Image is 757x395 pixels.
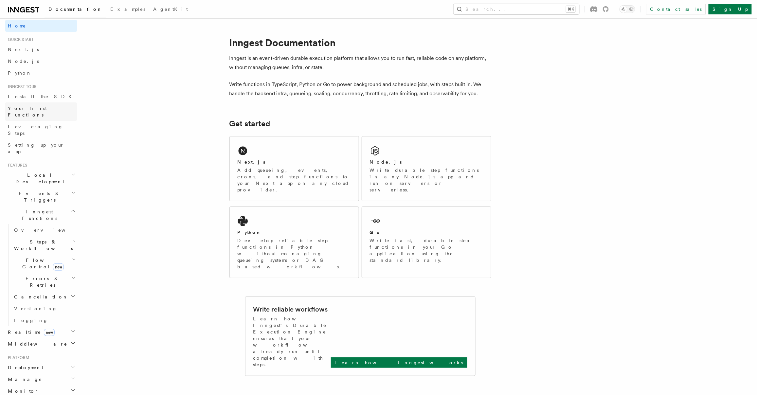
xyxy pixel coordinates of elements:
button: Manage [5,373,77,385]
p: Learn how Inngest's Durable Execution Engine ensures that your workflow already run until complet... [253,315,331,368]
span: Setting up your app [8,142,64,154]
span: Middleware [5,341,67,347]
span: Versioning [14,306,57,311]
button: Realtimenew [5,326,77,338]
span: new [53,263,64,271]
span: Manage [5,376,42,383]
span: Install the SDK [8,94,76,99]
a: Node.jsWrite durable step functions in any Node.js app and run on servers or serverless. [362,136,491,201]
button: Inngest Functions [5,206,77,224]
span: Platform [5,355,29,360]
a: Home [5,20,77,32]
button: Cancellation [11,291,77,303]
h2: Next.js [238,159,266,165]
span: new [44,329,55,336]
a: Learn how Inngest works [331,357,467,368]
button: Toggle dark mode [620,5,635,13]
span: Errors & Retries [11,275,71,288]
a: Leveraging Steps [5,121,77,139]
a: Contact sales [646,4,706,14]
a: Install the SDK [5,91,77,102]
span: Next.js [8,47,39,52]
a: AgentKit [149,2,192,18]
a: Sign Up [709,4,752,14]
h2: Go [370,229,382,236]
span: Overview [14,227,81,233]
span: Inngest Functions [5,208,71,222]
button: Search...⌘K [454,4,579,14]
span: Logging [14,318,48,323]
p: Learn how Inngest works [335,359,463,366]
a: Logging [11,314,77,326]
span: Leveraging Steps [8,124,63,136]
a: Next.jsAdd queueing, events, crons, and step functions to your Next app on any cloud provider. [229,136,359,201]
a: GoWrite fast, durable step functions in your Go application using the standard library. [362,206,491,278]
a: Versioning [11,303,77,314]
span: Your first Functions [8,106,47,117]
p: Inngest is an event-driven durable execution platform that allows you to run fast, reliable code ... [229,54,491,72]
button: Errors & Retries [11,273,77,291]
a: Your first Functions [5,102,77,121]
a: Get started [229,119,270,128]
button: Middleware [5,338,77,350]
button: Events & Triggers [5,188,77,206]
span: Flow Control [11,257,72,270]
button: Steps & Workflows [11,236,77,254]
span: Home [8,23,26,29]
span: Node.js [8,59,39,64]
p: Write functions in TypeScript, Python or Go to power background and scheduled jobs, with steps bu... [229,80,491,98]
p: Develop reliable step functions in Python without managing queueing systems or DAG based workflows. [238,237,351,270]
a: Overview [11,224,77,236]
span: Steps & Workflows [11,239,73,252]
a: Python [5,67,77,79]
a: Setting up your app [5,139,77,157]
span: Features [5,163,27,168]
span: Monitor [5,388,39,394]
a: Node.js [5,55,77,67]
span: Events & Triggers [5,190,71,203]
span: Quick start [5,37,34,42]
a: Next.js [5,44,77,55]
span: Cancellation [11,294,68,300]
span: Inngest tour [5,84,37,89]
p: Add queueing, events, crons, and step functions to your Next app on any cloud provider. [238,167,351,193]
span: Deployment [5,364,43,371]
button: Local Development [5,169,77,188]
h2: Write reliable workflows [253,305,328,314]
span: Local Development [5,172,71,185]
a: Documentation [45,2,106,18]
h1: Inngest Documentation [229,37,491,48]
p: Write durable step functions in any Node.js app and run on servers or serverless. [370,167,483,193]
span: AgentKit [153,7,188,12]
button: Flow Controlnew [11,254,77,273]
span: Realtime [5,329,55,335]
h2: Node.js [370,159,402,165]
span: Python [8,70,32,76]
span: Documentation [48,7,102,12]
a: Examples [106,2,149,18]
h2: Python [238,229,262,236]
kbd: ⌘K [566,6,575,12]
span: Examples [110,7,145,12]
p: Write fast, durable step functions in your Go application using the standard library. [370,237,483,263]
div: Inngest Functions [5,224,77,326]
a: PythonDevelop reliable step functions in Python without managing queueing systems or DAG based wo... [229,206,359,278]
button: Deployment [5,362,77,373]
